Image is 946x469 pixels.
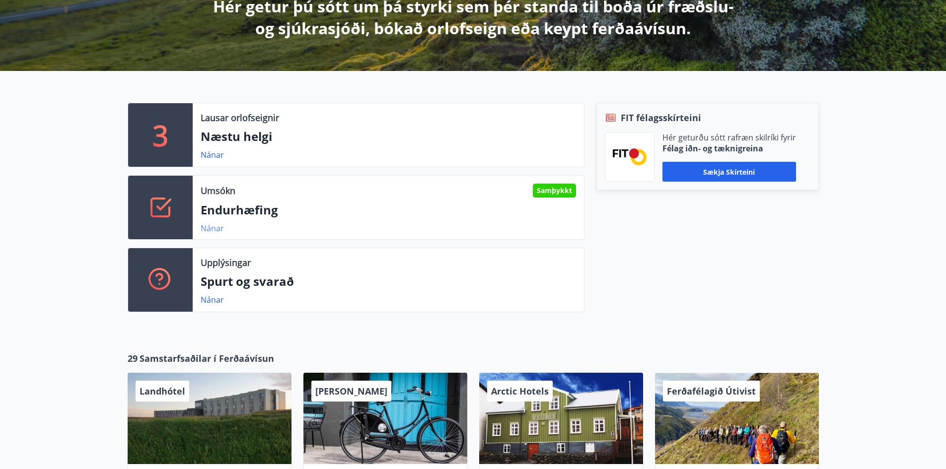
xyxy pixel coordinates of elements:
[667,385,756,397] span: Ferðafélagið Útivist
[201,256,251,269] p: Upplýsingar
[201,273,576,290] p: Spurt og svarað
[662,162,796,182] button: Sækja skírteini
[201,128,576,145] p: Næstu helgi
[315,385,387,397] span: [PERSON_NAME]
[128,352,138,365] span: 29
[491,385,549,397] span: Arctic Hotels
[662,143,796,154] p: Félag iðn- og tæknigreina
[662,132,796,143] p: Hér geturðu sótt rafræn skilríki fyrir
[201,149,224,160] a: Nánar
[201,201,576,218] p: Endurhæfing
[152,116,168,154] p: 3
[140,385,185,397] span: Landhótel
[613,148,647,165] img: FPQVkF9lTnNbbaRSFyT17YYeljoOGk5m51IhT0bO.png
[621,111,701,124] span: FIT félagsskírteini
[201,111,279,124] p: Lausar orlofseignir
[140,352,274,365] span: Samstarfsaðilar í Ferðaávísun
[201,294,224,305] a: Nánar
[533,184,576,198] div: Samþykkt
[201,223,224,234] a: Nánar
[201,184,235,197] p: Umsókn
